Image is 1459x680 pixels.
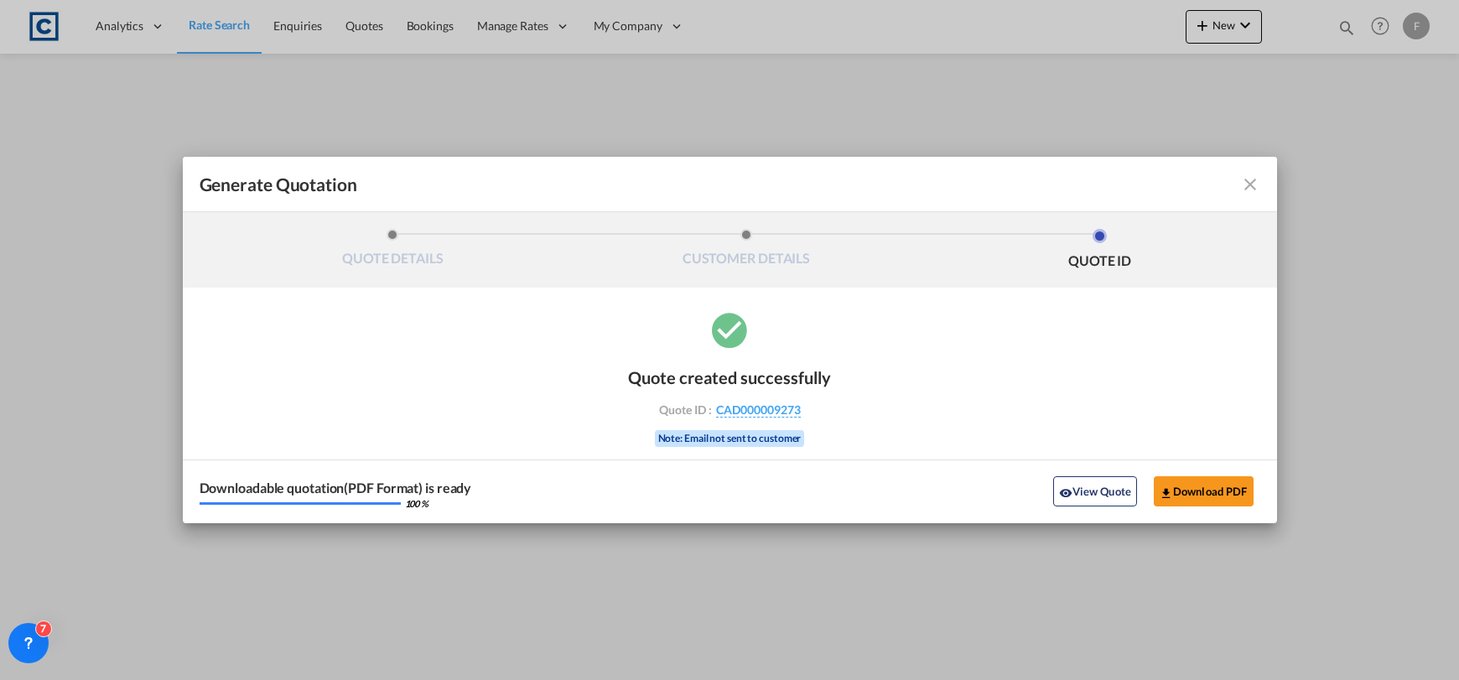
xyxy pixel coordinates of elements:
md-icon: icon-checkbox-marked-circle [709,309,750,350]
md-icon: icon-close fg-AAA8AD cursor m-0 [1240,174,1260,195]
md-icon: icon-download [1160,486,1173,500]
li: QUOTE ID [923,229,1277,274]
div: Quote created successfully [628,367,831,387]
button: icon-eyeView Quote [1053,476,1137,506]
md-icon: icon-eye [1059,486,1072,500]
span: CAD000009273 [716,402,801,418]
span: Generate Quotation [200,174,357,195]
div: Note: Email not sent to customer [655,430,805,447]
button: Download PDF [1154,476,1254,506]
li: QUOTE DETAILS [216,229,570,274]
div: 100 % [405,499,429,508]
li: CUSTOMER DETAILS [569,229,923,274]
div: Downloadable quotation(PDF Format) is ready [200,481,472,495]
md-dialog: Generate QuotationQUOTE ... [183,157,1277,523]
div: Quote ID : [632,402,827,418]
